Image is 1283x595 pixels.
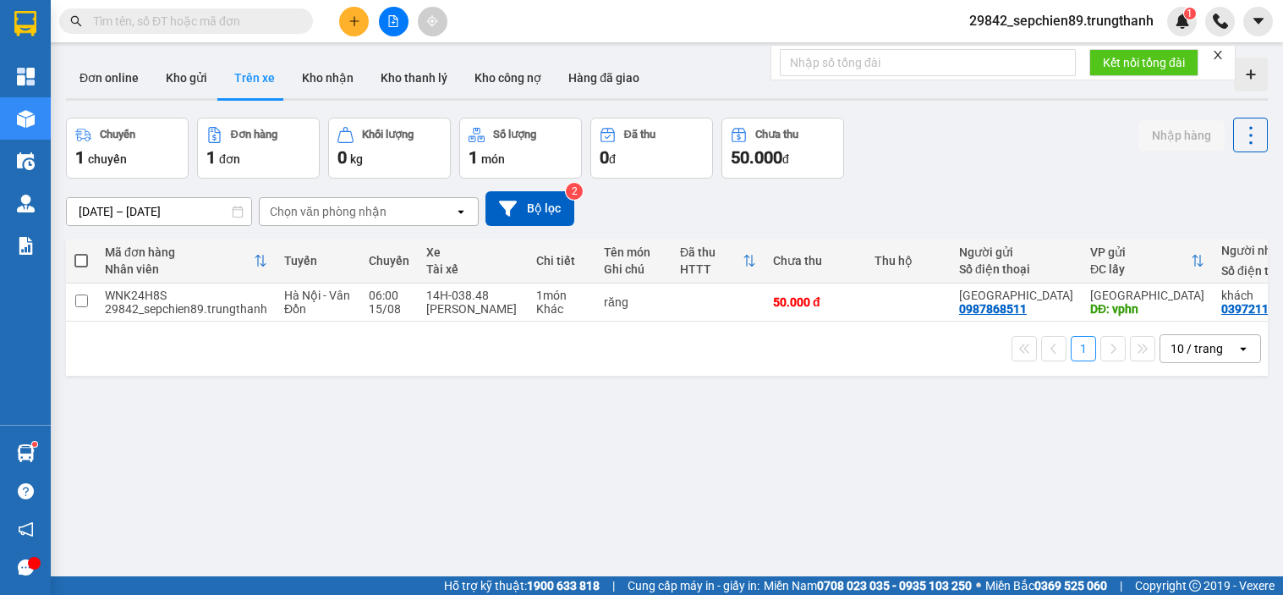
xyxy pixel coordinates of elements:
img: warehouse-icon [17,195,35,212]
span: 0 [337,147,347,168]
span: notification [18,521,34,537]
div: 06:00 [369,289,409,302]
div: Đơn hàng [231,129,277,140]
div: Chọn văn phòng nhận [270,203,387,220]
button: Đơn hàng1đơn [197,118,320,179]
span: aim [426,15,438,27]
button: Chưa thu50.000đ [721,118,844,179]
div: Chuyến [369,254,409,267]
input: Select a date range. [67,198,251,225]
div: WNK24H8S [105,289,267,302]
span: kg [350,152,363,166]
div: Chi tiết [536,254,587,267]
div: ĐC lấy [1090,262,1191,276]
div: Đã thu [624,129,655,140]
button: Kho công nợ [461,58,555,98]
span: đơn [219,152,240,166]
div: Tuyến [284,254,352,267]
img: dashboard-icon [17,68,35,85]
img: logo-vxr [14,11,36,36]
div: Thu hộ [875,254,942,267]
span: 1 [75,147,85,168]
img: icon-new-feature [1175,14,1190,29]
div: Số điện thoại [959,262,1073,276]
div: 15/08 [369,302,409,316]
strong: 1900 633 818 [527,579,600,592]
img: warehouse-icon [17,110,35,128]
button: Số lượng1món [459,118,582,179]
div: Chuyến [100,129,135,140]
span: 1 [469,147,478,168]
button: file-add [379,7,408,36]
div: Khối lượng [362,129,414,140]
span: 0 [600,147,609,168]
img: phone-icon [1213,14,1228,29]
div: Đã thu [680,245,743,259]
div: Số lượng [493,129,536,140]
div: Tạo kho hàng mới [1234,58,1268,91]
div: [PERSON_NAME] [426,302,519,316]
span: món [481,152,505,166]
span: Cung cấp máy in - giấy in: [628,576,759,595]
div: Ghi chú [604,262,663,276]
strong: 0369 525 060 [1034,579,1107,592]
svg: open [1236,342,1250,355]
button: Chuyến1chuyến [66,118,189,179]
div: Tên món [604,245,663,259]
button: Đơn online [66,58,152,98]
span: copyright [1189,580,1201,592]
div: VP gửi [1090,245,1191,259]
div: DĐ: vphn [1090,302,1204,316]
button: Kho gửi [152,58,221,98]
div: 0987868511 [959,302,1027,316]
span: Miền Bắc [985,576,1107,595]
div: Nhân viên [105,262,254,276]
button: Bộ lọc [485,191,574,226]
span: close [1212,49,1224,61]
button: Kho nhận [288,58,367,98]
span: Kết nối tổng đài [1103,53,1185,72]
div: [GEOGRAPHIC_DATA] [1090,289,1204,302]
div: 50.000 đ [773,295,858,309]
div: răng [604,295,663,309]
button: 1 [1071,336,1096,361]
div: 1 món [536,289,587,302]
img: warehouse-icon [17,444,35,462]
div: Chưa thu [773,254,858,267]
sup: 1 [1184,8,1196,19]
th: Toggle SortBy [1082,239,1213,284]
div: 10 / trang [1171,340,1223,357]
sup: 1 [32,442,37,447]
div: Bắc Kinh [959,289,1073,302]
span: đ [609,152,616,166]
span: Hỗ trợ kỹ thuật: [444,576,600,595]
button: Khối lượng0kg [328,118,451,179]
div: Xe [426,245,519,259]
button: Trên xe [221,58,288,98]
span: 1 [1187,8,1193,19]
button: Kho thanh lý [367,58,461,98]
span: đ [782,152,789,166]
sup: 2 [566,183,583,200]
input: Nhập số tổng đài [780,49,1076,76]
button: Kết nối tổng đài [1089,49,1198,76]
span: search [70,15,82,27]
button: Đã thu0đ [590,118,713,179]
span: question-circle [18,483,34,499]
button: Nhập hàng [1138,120,1225,151]
span: caret-down [1251,14,1266,29]
span: 1 [206,147,216,168]
span: 50.000 [731,147,782,168]
div: Tài xế [426,262,519,276]
img: warehouse-icon [17,152,35,170]
div: Người gửi [959,245,1073,259]
span: chuyến [88,152,127,166]
span: file-add [387,15,399,27]
div: 29842_sepchien89.trungthanh [105,302,267,316]
button: aim [418,7,447,36]
div: 14H-038.48 [426,289,519,302]
div: HTTT [680,262,743,276]
button: plus [339,7,369,36]
span: | [1120,576,1122,595]
strong: 0708 023 035 - 0935 103 250 [817,579,972,592]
